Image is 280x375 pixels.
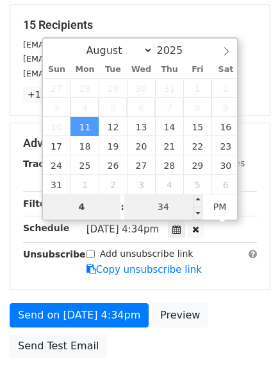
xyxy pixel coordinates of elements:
span: September 4, 2025 [155,175,183,194]
span: July 27, 2025 [43,78,71,98]
span: August 22, 2025 [183,136,211,155]
a: Copy unsubscribe link [86,264,202,275]
span: August 20, 2025 [127,136,155,155]
span: August 24, 2025 [43,155,71,175]
small: [EMAIL_ADDRESS][DOMAIN_NAME] [23,54,166,64]
span: July 31, 2025 [155,78,183,98]
iframe: Chat Widget [216,313,280,375]
span: August 4, 2025 [70,98,99,117]
a: Preview [152,303,208,327]
label: Add unsubscribe link [100,247,194,261]
small: [EMAIL_ADDRESS][DOMAIN_NAME] [23,69,166,78]
input: Minute [124,194,202,220]
input: Year [153,44,199,57]
span: Sun [43,65,71,74]
span: Click to toggle [202,194,238,220]
span: August 5, 2025 [99,98,127,117]
span: Wed [127,65,155,74]
span: August 25, 2025 [70,155,99,175]
span: Tue [99,65,127,74]
small: [EMAIL_ADDRESS][DOMAIN_NAME] [23,40,166,49]
span: August 18, 2025 [70,136,99,155]
span: August 7, 2025 [155,98,183,117]
span: August 21, 2025 [155,136,183,155]
span: [DATE] 4:34pm [86,223,159,235]
a: Send Test Email [10,334,107,358]
span: August 15, 2025 [183,117,211,136]
span: August 13, 2025 [127,117,155,136]
strong: Filters [23,198,56,209]
span: September 6, 2025 [211,175,240,194]
span: August 30, 2025 [211,155,240,175]
span: August 28, 2025 [155,155,183,175]
h5: 15 Recipients [23,18,257,32]
span: August 27, 2025 [127,155,155,175]
strong: Unsubscribe [23,249,86,259]
span: August 14, 2025 [155,117,183,136]
span: August 23, 2025 [211,136,240,155]
span: July 29, 2025 [99,78,127,98]
span: August 6, 2025 [127,98,155,117]
span: : [120,194,124,220]
span: Thu [155,65,183,74]
span: August 9, 2025 [211,98,240,117]
span: August 12, 2025 [99,117,127,136]
span: August 3, 2025 [43,98,71,117]
strong: Tracking [23,159,66,169]
span: September 2, 2025 [99,175,127,194]
input: Hour [43,194,121,220]
strong: Schedule [23,223,69,233]
span: Fri [183,65,211,74]
span: September 1, 2025 [70,175,99,194]
span: September 3, 2025 [127,175,155,194]
span: September 5, 2025 [183,175,211,194]
span: August 31, 2025 [43,175,71,194]
span: August 11, 2025 [70,117,99,136]
span: August 19, 2025 [99,136,127,155]
span: August 8, 2025 [183,98,211,117]
span: July 30, 2025 [127,78,155,98]
span: July 28, 2025 [70,78,99,98]
span: August 2, 2025 [211,78,240,98]
span: Mon [70,65,99,74]
span: August 26, 2025 [99,155,127,175]
span: August 29, 2025 [183,155,211,175]
a: +12 more [23,87,77,103]
h5: Advanced [23,136,257,150]
span: August 1, 2025 [183,78,211,98]
a: Send on [DATE] 4:34pm [10,303,149,327]
span: August 17, 2025 [43,136,71,155]
span: August 16, 2025 [211,117,240,136]
span: August 10, 2025 [43,117,71,136]
span: Sat [211,65,240,74]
